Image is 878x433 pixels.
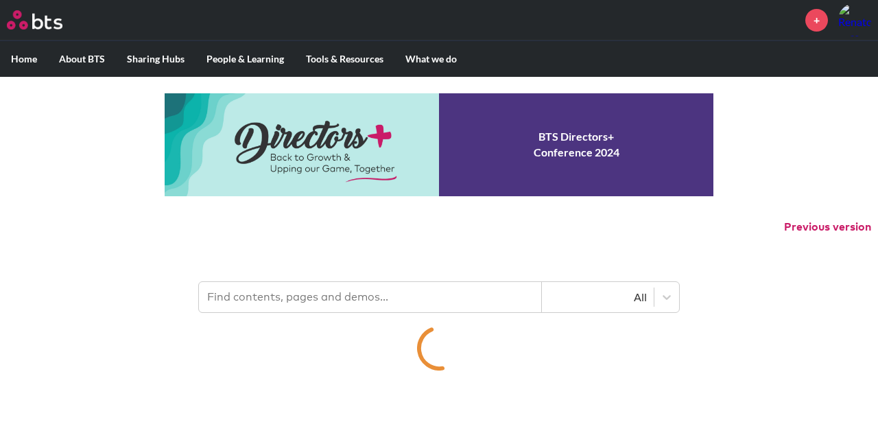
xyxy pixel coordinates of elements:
button: Previous version [784,220,871,235]
a: Go home [7,10,88,30]
label: Sharing Hubs [116,41,195,77]
a: Conference 2024 [165,93,713,196]
label: People & Learning [195,41,295,77]
a: + [805,9,828,32]
label: What we do [394,41,468,77]
label: About BTS [48,41,116,77]
div: All [549,290,647,305]
a: Profile [838,3,871,36]
img: Renato Bresciani [838,3,871,36]
input: Find contents, pages and demos... [199,282,542,312]
label: Tools & Resources [295,41,394,77]
img: BTS Logo [7,10,62,30]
